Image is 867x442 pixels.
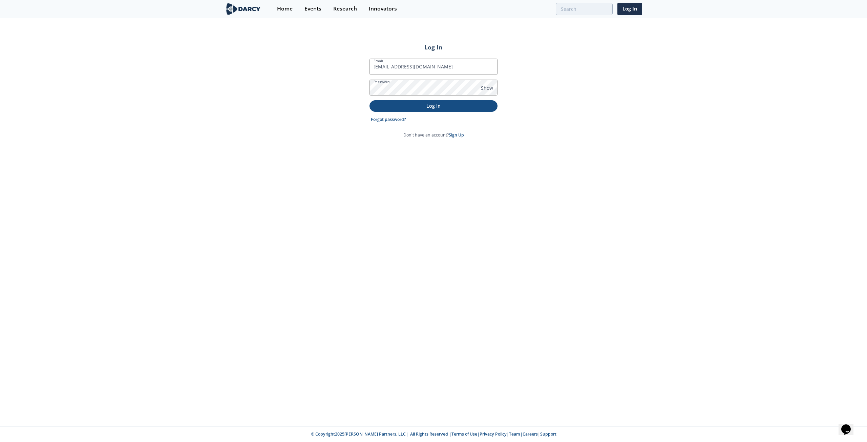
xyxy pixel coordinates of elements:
[225,3,262,15] img: logo-wide.svg
[369,100,498,111] button: Log In
[540,431,556,437] a: Support
[451,431,477,437] a: Terms of Use
[333,6,357,12] div: Research
[403,132,464,138] p: Don't have an account?
[277,6,293,12] div: Home
[374,79,390,85] label: Password
[374,102,493,109] p: Log In
[617,3,642,15] a: Log In
[449,132,464,138] a: Sign Up
[523,431,538,437] a: Careers
[480,431,507,437] a: Privacy Policy
[481,84,493,91] span: Show
[304,6,321,12] div: Events
[374,58,383,64] label: Email
[369,6,397,12] div: Innovators
[371,117,406,123] a: Forgot password?
[556,3,613,15] input: Advanced Search
[839,415,860,435] iframe: chat widget
[369,43,498,51] h2: Log In
[183,431,684,437] p: © Copyright 2025 [PERSON_NAME] Partners, LLC | All Rights Reserved | | | | |
[509,431,520,437] a: Team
